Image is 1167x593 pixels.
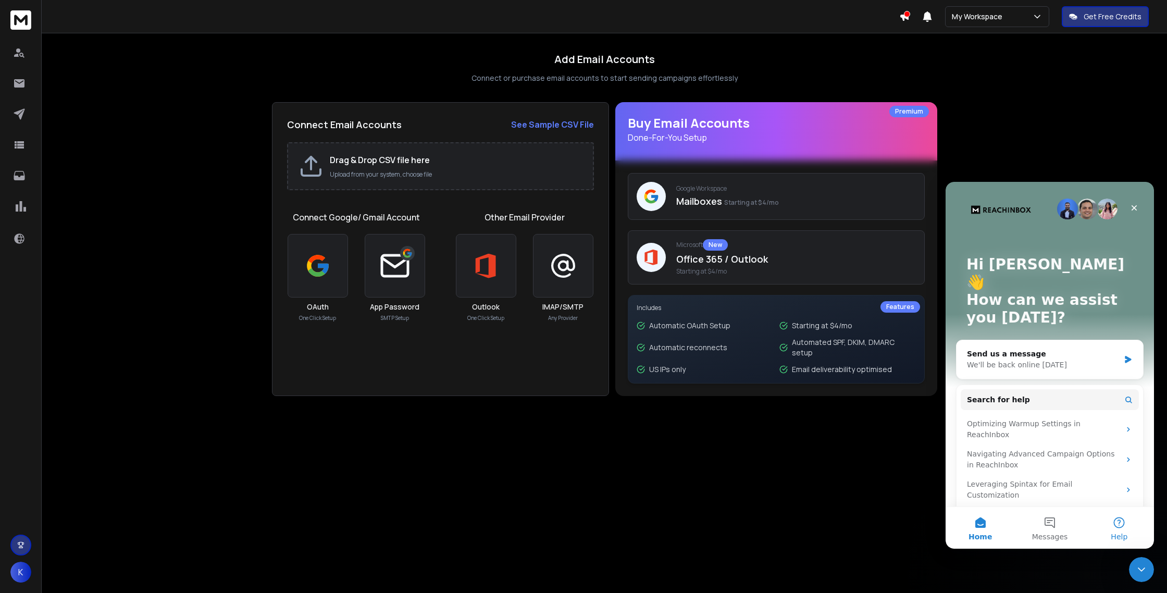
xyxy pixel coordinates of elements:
[792,337,916,358] p: Automated SPF, DKIM, DMARC setup
[330,170,582,179] p: Upload from your system, choose file
[370,302,419,312] h3: App Password
[676,252,916,266] p: Office 365 / Outlook
[649,364,686,375] p: US IPs only
[792,320,852,331] p: Starting at $4/mo
[637,304,916,312] p: Includes
[1129,557,1154,582] iframe: Intercom live chat
[471,73,738,83] p: Connect or purchase email accounts to start sending campaigns effortlessly
[472,302,500,312] h3: Outlook
[889,106,929,117] div: Premium
[1084,11,1141,22] p: Get Free Credits
[628,115,925,144] h1: Buy Email Accounts
[649,342,727,353] p: Automatic reconnects
[703,239,728,251] div: New
[724,198,779,207] span: Starting at $4/mo
[10,562,31,583] button: K
[792,364,892,375] p: Email deliverability optimised
[880,301,920,313] div: Features
[676,194,916,208] p: Mailboxes
[554,52,655,67] h1: Add Email Accounts
[307,302,329,312] h3: OAuth
[676,239,916,251] p: Microsoft
[381,314,409,322] p: SMTP Setup
[946,182,1154,549] iframe: Intercom live chat
[467,314,504,322] p: One Click Setup
[542,302,583,312] h3: IMAP/SMTP
[485,211,565,224] h1: Other Email Provider
[649,320,730,331] p: Automatic OAuth Setup
[952,11,1007,22] p: My Workspace
[511,118,594,131] a: See Sample CSV File
[676,184,916,193] p: Google Workspace
[287,117,402,132] h2: Connect Email Accounts
[330,154,582,166] h2: Drag & Drop CSV file here
[1062,6,1149,27] button: Get Free Credits
[548,314,578,322] p: Any Provider
[511,119,594,130] strong: See Sample CSV File
[676,267,916,276] span: Starting at $4/mo
[628,131,925,144] p: Done-For-You Setup
[293,211,420,224] h1: Connect Google/ Gmail Account
[299,314,336,322] p: One Click Setup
